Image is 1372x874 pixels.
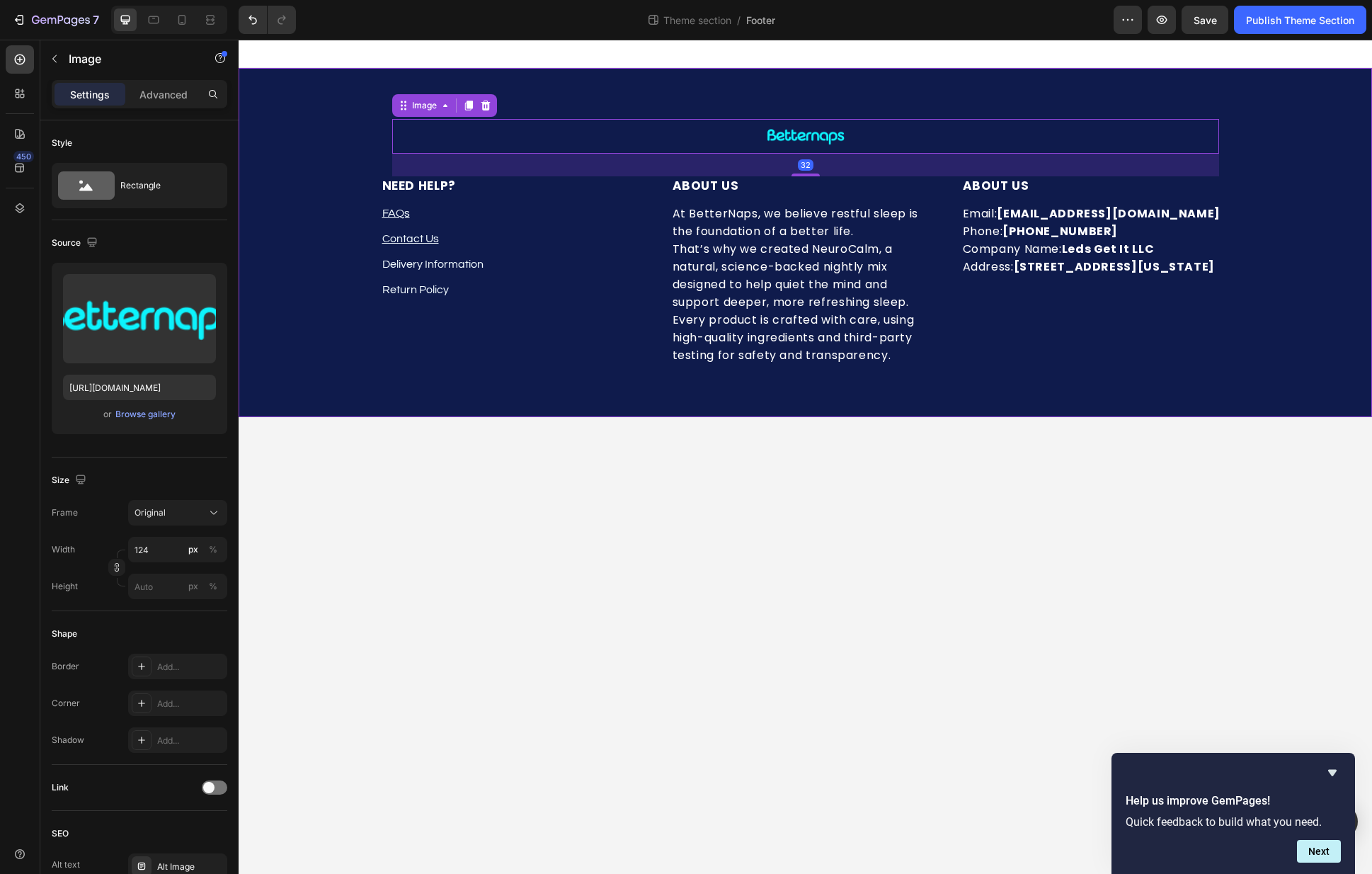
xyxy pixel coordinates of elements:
p: Quick feedback to build what you need. [1126,815,1341,829]
div: Alt text [52,858,80,871]
div: Alt Image [157,861,224,873]
h2: Rich Text Editor. Editing area: main [142,137,411,157]
input: https://example.com/image.jpg [63,375,216,400]
p: Settings [70,87,110,102]
div: % [209,580,217,593]
p: Email: Phone: Company Name: Address: [724,165,990,236]
img: preview-image [63,274,216,363]
button: % [185,578,202,595]
button: Browse gallery [115,407,176,421]
div: Add... [157,698,224,710]
div: Add... [157,661,224,674]
div: Rectangle [120,169,207,202]
span: Original [135,506,166,519]
div: Border [52,660,79,673]
div: Rich Text Editor. Editing area: main [433,164,702,326]
strong: [STREET_ADDRESS][US_STATE] [775,219,976,235]
div: Image [171,59,201,72]
button: 7 [6,6,105,34]
strong: ABOUT US [434,137,501,154]
div: Help us improve GemPages! [1126,764,1341,863]
span: or [103,406,112,423]
div: Link [52,781,69,794]
strong: ABOUT US [724,137,791,154]
div: px [188,543,198,556]
input: px% [128,537,227,562]
img: Alt Image [523,79,611,114]
label: Height [52,580,78,593]
p: ⁠⁠⁠⁠⁠⁠⁠ [144,138,410,155]
button: % [185,541,202,558]
strong: [EMAIL_ADDRESS][DOMAIN_NAME] [758,166,982,182]
div: Corner [52,697,80,710]
div: Shape [52,628,77,640]
div: 450 [13,151,34,162]
a: Contact Us [144,193,200,205]
span: Theme section [661,13,734,28]
button: Next question [1297,840,1341,863]
div: Add... [157,734,224,747]
label: Width [52,543,75,556]
a: FAQs [144,168,171,179]
button: Hide survey [1324,764,1341,781]
div: Source [52,234,101,253]
div: SEO [52,827,69,840]
button: Publish Theme Section [1234,6,1366,34]
button: Save [1182,6,1228,34]
p: Return Policy [144,242,410,259]
div: Browse gallery [115,408,176,421]
iframe: Design area [239,40,1372,874]
div: Shadow [52,734,84,747]
p: Delivery Information [144,216,410,233]
label: Frame [52,506,78,519]
div: Undo/Redo [239,6,296,34]
strong: Leds Get It LLC [823,201,915,217]
h2: Help us improve GemPages! [1126,793,1341,810]
div: Size [52,471,89,490]
p: Image [69,50,189,67]
p: Advanced [139,87,188,102]
button: px [205,541,222,558]
strong: [PHONE_NUMBER] [764,183,879,200]
div: 32 [559,120,575,131]
button: px [205,578,222,595]
span: Footer [746,13,775,28]
span: Save [1194,14,1217,26]
div: Style [52,137,72,149]
div: % [209,543,217,556]
strong: NEED HELP? [144,137,218,154]
span: / [737,13,741,28]
div: Rich Text Editor. Editing area: main [723,164,992,237]
input: px% [128,574,227,599]
p: 7 [93,11,99,28]
div: Publish Theme Section [1246,13,1354,28]
div: px [188,580,198,593]
button: Original [128,500,227,526]
p: At BetterNaps, we believe restful sleep is the foundation of a better life. That’s why we created... [434,165,700,324]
